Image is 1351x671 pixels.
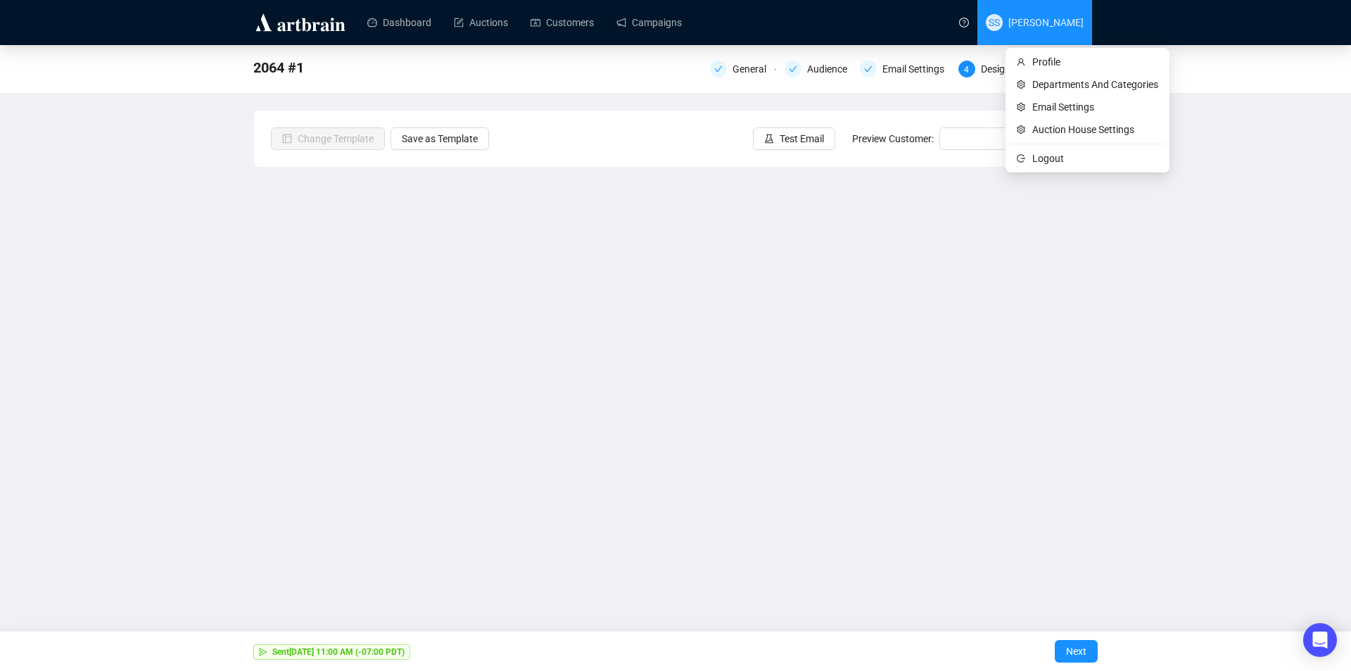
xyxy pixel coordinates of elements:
button: Change Template [271,127,385,150]
a: Dashboard [367,4,431,41]
span: question-circle [959,18,969,27]
a: Campaigns [616,4,682,41]
span: [PERSON_NAME] [1008,17,1084,28]
div: Audience [785,61,851,77]
span: Profile [1032,54,1158,70]
span: check [714,65,723,73]
a: Customers [531,4,594,41]
span: check [864,65,873,73]
div: Email Settings [860,61,950,77]
span: SS [989,15,1000,30]
button: Save as Template [391,127,489,150]
span: send [259,648,267,656]
span: setting [1017,80,1027,89]
span: user [1017,58,1027,66]
img: logo [253,11,348,34]
button: Test Email [753,127,835,150]
div: 4Design [958,61,1025,77]
span: setting [1017,103,1027,111]
div: Email Settings [882,61,953,77]
span: check [789,65,797,73]
div: Open Intercom Messenger [1303,623,1337,657]
span: Auction House Settings [1032,122,1158,137]
span: Save as Template [402,131,478,146]
div: Design [981,61,1019,77]
span: 2064 #1 [253,56,304,79]
span: setting [1017,125,1027,134]
span: Next [1066,632,1086,671]
span: Preview Customer: [852,133,934,144]
span: logout [1017,154,1027,163]
strong: Sent [DATE] 11:00 AM (-07:00 PDT) [272,647,405,657]
div: Audience [807,61,856,77]
span: experiment [764,134,774,144]
div: General [732,61,775,77]
span: Departments And Categories [1032,77,1158,92]
span: Email Settings [1032,99,1158,115]
span: Logout [1032,151,1158,166]
button: Next [1055,640,1098,663]
div: General [710,61,776,77]
span: 4 [964,65,969,75]
a: Auctions [454,4,508,41]
span: Test Email [780,131,824,146]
